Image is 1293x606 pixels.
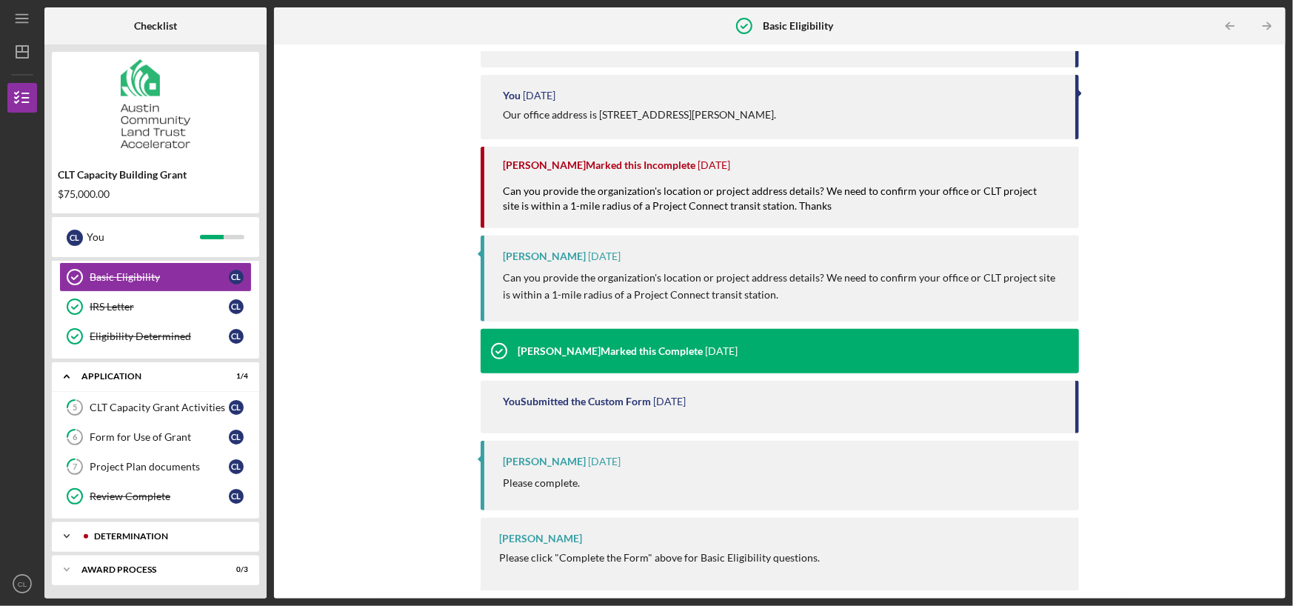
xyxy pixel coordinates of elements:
[73,462,78,472] tspan: 7
[87,224,200,250] div: You
[588,456,621,467] time: 2025-07-24 18:47
[503,159,695,171] div: [PERSON_NAME] Marked this Incomplete
[499,552,820,564] div: Please click "Complete the Form" above for Basic Eligibility questions.
[518,345,703,357] div: [PERSON_NAME] Marked this Complete
[59,322,252,351] a: Eligibility DeterminedCL
[59,452,252,482] a: 7Project Plan documentsCL
[134,20,177,32] b: Checklist
[229,329,244,344] div: C L
[503,90,521,101] div: You
[52,59,259,148] img: Product logo
[221,565,248,574] div: 0 / 3
[18,580,27,588] text: CL
[229,299,244,314] div: C L
[503,184,1064,228] div: Can you provide the organization's location or project address details? We need to confirm your o...
[59,482,252,511] a: Review CompleteCL
[653,396,686,407] time: 2025-07-24 19:27
[90,431,229,443] div: Form for Use of Grant
[503,475,580,491] p: Please complete.
[59,393,252,422] a: 5CLT Capacity Grant ActivitiesCL
[73,433,78,442] tspan: 6
[499,533,582,545] div: [PERSON_NAME]
[58,188,253,200] div: $75,000.00
[7,569,37,599] button: CL
[588,250,621,262] time: 2025-07-28 22:29
[90,271,229,283] div: Basic Eligibility
[58,169,253,181] div: CLT Capacity Building Grant
[90,461,229,473] div: Project Plan documents
[229,459,244,474] div: C L
[90,330,229,342] div: Eligibility Determined
[221,372,248,381] div: 1 / 4
[59,292,252,322] a: IRS LetterCL
[90,301,229,313] div: IRS Letter
[705,345,738,357] time: 2025-07-24 19:53
[81,372,211,381] div: Application
[229,489,244,504] div: C L
[503,250,586,262] div: [PERSON_NAME]
[763,20,833,32] b: Basic Eligibility
[698,159,730,171] time: 2025-07-28 22:29
[229,400,244,415] div: C L
[94,532,241,541] div: Determination
[229,270,244,284] div: C L
[90,402,229,413] div: CLT Capacity Grant Activities
[90,490,229,502] div: Review Complete
[81,565,211,574] div: Award Process
[503,109,776,121] div: Our office address is [STREET_ADDRESS][PERSON_NAME].
[503,396,651,407] div: You Submitted the Custom Form
[523,90,555,101] time: 2025-07-28 22:32
[73,403,77,413] tspan: 5
[503,270,1064,303] p: Can you provide the organization's location or project address details? We need to confirm your o...
[503,456,586,467] div: [PERSON_NAME]
[59,422,252,452] a: 6Form for Use of GrantCL
[229,430,244,444] div: C L
[67,230,83,246] div: C L
[59,262,252,292] a: Basic EligibilityCL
